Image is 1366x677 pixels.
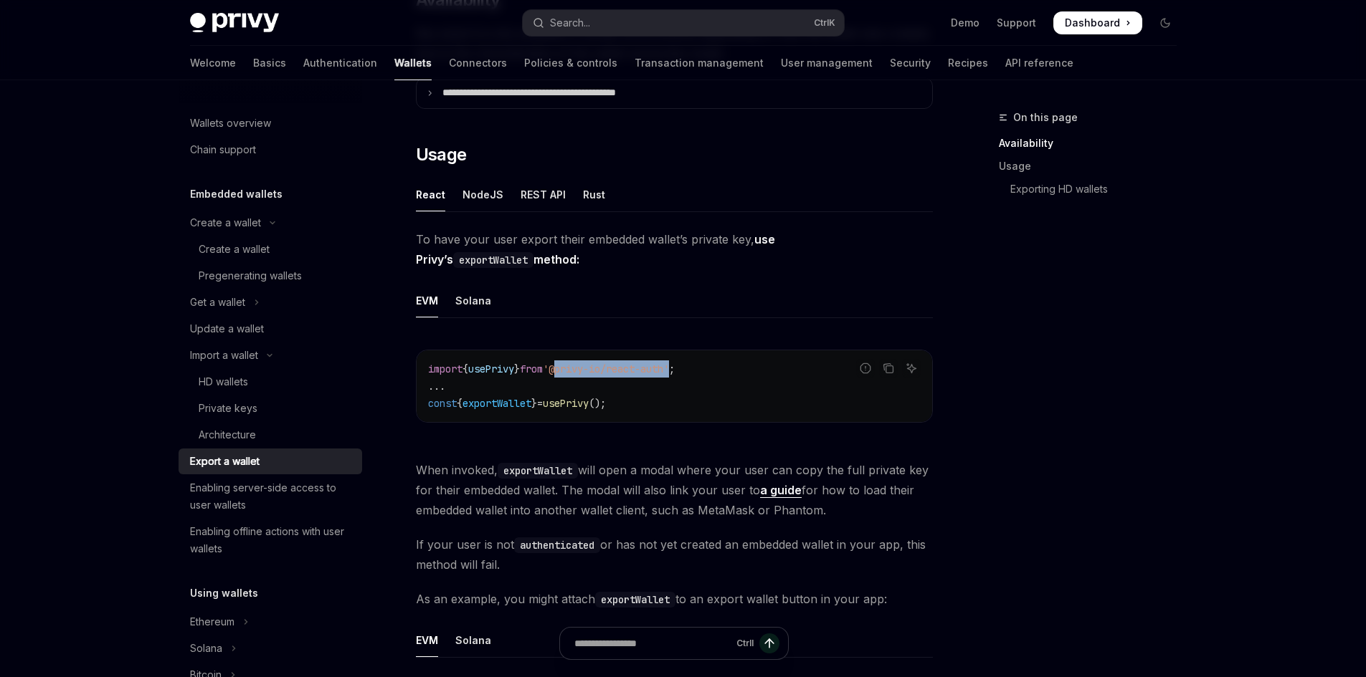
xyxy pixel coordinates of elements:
button: Ask AI [902,359,921,378]
a: Recipes [948,46,988,80]
div: Create a wallet [199,241,270,258]
span: Ctrl K [814,17,835,29]
span: } [514,362,520,375]
span: { [457,397,463,410]
div: EVM [416,284,438,317]
div: React [416,178,445,211]
span: } [531,397,537,410]
a: Transaction management [635,46,764,80]
a: Dashboard [1053,11,1142,34]
img: dark logo [190,13,279,33]
a: User management [781,46,873,80]
span: Dashboard [1065,16,1120,30]
div: Chain support [190,141,256,158]
div: Get a wallet [190,294,245,311]
span: '@privy-io/react-auth' [543,362,669,375]
div: REST API [521,178,566,211]
code: exportWallet [453,252,533,268]
a: Enabling server-side access to user wallets [179,475,362,518]
button: Report incorrect code [856,359,875,378]
a: Usage [999,155,1188,178]
a: Demo [951,16,980,30]
a: Private keys [179,395,362,421]
div: Import a wallet [190,347,258,364]
div: Wallets overview [190,115,271,132]
button: Toggle dark mode [1154,11,1177,34]
a: API reference [1005,46,1073,80]
a: HD wallets [179,369,362,395]
strong: use Privy’s method: [416,232,775,267]
div: Search... [550,14,590,32]
button: Toggle Ethereum section [179,609,362,635]
a: Basics [253,46,286,80]
a: Wallets overview [179,110,362,136]
span: On this page [1013,109,1078,126]
button: Open search [523,10,844,36]
a: Create a wallet [179,236,362,262]
a: Enabling offline actions with user wallets [179,519,362,562]
code: exportWallet [595,592,675,608]
a: Update a wallet [179,316,362,342]
span: usePrivy [468,362,514,375]
div: EVM [416,623,438,657]
a: Support [997,16,1036,30]
span: Usage [416,143,467,166]
h5: Using wallets [190,585,258,602]
a: a guide [760,483,802,498]
button: Toggle Import a wallet section [179,342,362,368]
a: Export a wallet [179,448,362,474]
a: Authentication [303,46,377,80]
div: HD wallets [199,373,248,390]
h5: Embedded wallets [190,186,283,203]
div: Solana [190,640,222,657]
a: Policies & controls [524,46,617,80]
div: Private keys [199,400,257,417]
div: Update a wallet [190,320,264,337]
span: usePrivy [543,397,589,410]
span: To have your user export their embedded wallet’s private key, [416,229,933,269]
div: Ethereum [190,613,234,630]
a: Availability [999,132,1188,155]
div: Enabling offline actions with user wallets [190,523,354,557]
a: Connectors [449,46,507,80]
a: Security [890,46,931,80]
div: Solana [455,623,491,657]
button: Copy the contents from the code block [879,359,898,378]
div: Architecture [199,426,256,443]
span: If your user is not or has not yet created an embedded wallet in your app, this method will fail. [416,534,933,575]
a: Wallets [394,46,432,80]
div: Create a wallet [190,214,261,231]
a: Chain support [179,137,362,163]
a: Architecture [179,422,362,448]
span: { [463,362,468,375]
div: NodeJS [463,178,503,211]
code: exportWallet [498,463,578,479]
a: Welcome [190,46,236,80]
div: Enabling server-side access to user wallets [190,479,354,514]
div: Rust [583,178,605,211]
a: Exporting HD wallets [999,178,1188,201]
span: (); [589,397,606,410]
span: ... [428,380,445,393]
input: Ask a question... [574,628,731,659]
span: As an example, you might attach to an export wallet button in your app: [416,589,933,609]
span: import [428,362,463,375]
button: Toggle Create a wallet section [179,210,362,236]
span: from [520,362,543,375]
span: ; [669,362,675,375]
span: When invoked, will open a modal where your user can copy the full private key for their embedded ... [416,460,933,520]
span: = [537,397,543,410]
button: Toggle Solana section [179,635,362,661]
span: exportWallet [463,397,531,410]
div: Solana [455,284,491,317]
button: Send message [759,633,779,653]
a: Pregenerating wallets [179,263,362,289]
div: Pregenerating wallets [199,267,302,284]
code: authenticated [514,537,600,553]
div: Export a wallet [190,453,260,470]
span: const [428,397,457,410]
button: Toggle Get a wallet section [179,289,362,315]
